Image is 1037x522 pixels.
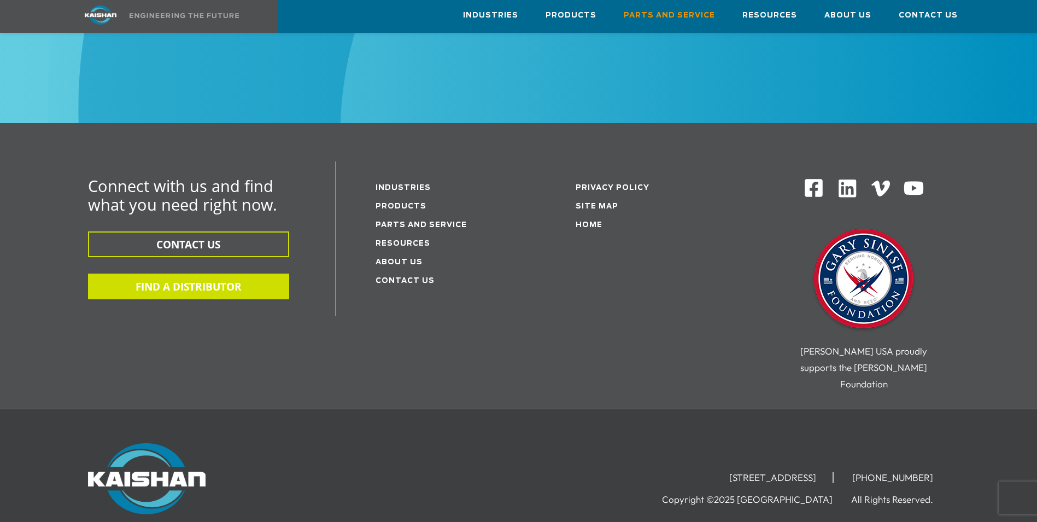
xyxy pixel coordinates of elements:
img: Gary Sinise Foundation [809,225,918,335]
li: Copyright ©2025 [GEOGRAPHIC_DATA] [662,494,849,505]
img: Facebook [804,178,824,198]
button: CONTACT US [88,231,289,257]
img: Youtube [903,178,924,199]
a: Products [546,1,596,30]
span: About Us [824,9,871,22]
span: Contact Us [899,9,958,22]
li: [PHONE_NUMBER] [836,472,950,483]
a: Parts and service [376,222,467,229]
li: [STREET_ADDRESS] [713,472,834,483]
span: Products [546,9,596,22]
a: Contact Us [899,1,958,30]
img: kaishan logo [60,5,142,25]
a: Parts and Service [624,1,715,30]
li: All Rights Reserved. [851,494,950,505]
img: Engineering the future [130,13,239,18]
a: Products [376,203,426,210]
span: Industries [463,9,518,22]
a: Resources [376,240,430,247]
a: Home [576,222,602,229]
span: Connect with us and find what you need right now. [88,175,277,215]
a: Industries [463,1,518,30]
span: Parts and Service [624,9,715,22]
a: Resources [742,1,797,30]
a: Privacy Policy [576,184,649,192]
a: Contact Us [376,277,435,285]
span: Resources [742,9,797,22]
a: Site Map [576,203,618,210]
img: Vimeo [871,181,890,196]
button: FIND A DISTRIBUTOR [88,274,289,299]
a: About Us [376,259,423,266]
span: [PERSON_NAME] USA proudly supports the [PERSON_NAME] Foundation [800,345,927,390]
a: About Us [824,1,871,30]
img: Linkedin [837,178,858,199]
img: Kaishan [88,443,206,514]
a: Industries [376,184,431,192]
